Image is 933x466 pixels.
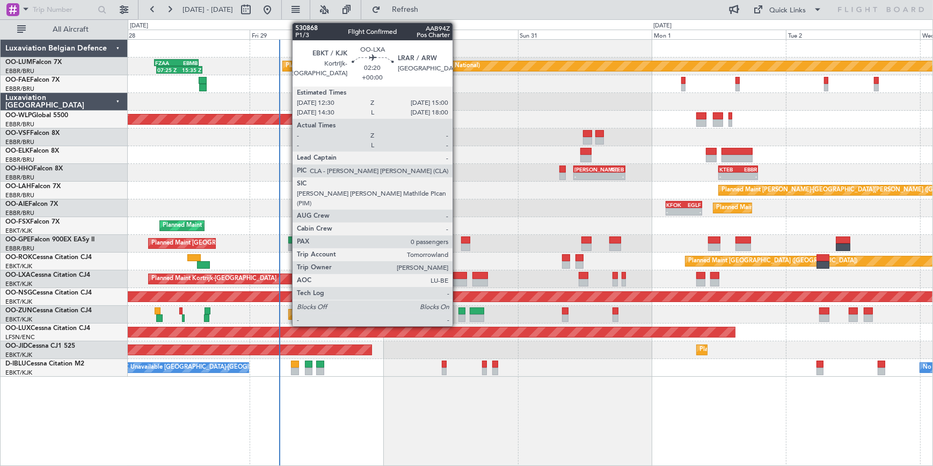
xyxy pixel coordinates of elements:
span: OO-ELK [5,148,30,154]
span: OO-VSF [5,130,30,137]
span: OO-LAH [5,183,31,190]
span: OO-AIE [5,201,28,207]
a: EBKT/KJK [5,316,32,324]
div: Quick Links [770,5,806,16]
div: [DATE] [653,21,672,31]
div: Tue 2 [786,30,920,39]
button: All Aircraft [12,21,116,38]
a: OO-JIDCessna CJ1 525 [5,343,75,349]
div: KTEB [719,166,738,173]
span: Refresh [383,6,428,13]
div: Planned Maint Kortrijk-[GEOGRAPHIC_DATA] [314,253,439,269]
a: OO-FAEFalcon 7X [5,77,60,83]
span: OO-FSX [5,219,30,225]
a: EBKT/KJK [5,227,32,235]
div: KTEB [599,166,624,173]
div: Planned Maint Kortrijk-[GEOGRAPHIC_DATA] [699,342,825,358]
span: OO-NSG [5,290,32,296]
a: OO-LAHFalcon 7X [5,183,61,190]
div: 07:25 Z [157,67,179,73]
span: OO-LUM [5,59,32,66]
a: OO-LXACessna Citation CJ4 [5,272,90,278]
div: Planned Maint Kortrijk-[GEOGRAPHIC_DATA] [291,306,417,322]
a: OO-HHOFalcon 8X [5,166,63,172]
span: All Aircraft [28,26,113,33]
a: EBBR/BRU [5,120,34,128]
a: EBKT/KJK [5,262,32,270]
span: OO-LXA [5,272,31,278]
input: Trip Number [33,2,94,18]
div: Planned Maint [GEOGRAPHIC_DATA] ([GEOGRAPHIC_DATA] National) [151,235,346,252]
a: EBBR/BRU [5,209,34,217]
div: EBMB [176,60,197,66]
span: OO-ZUN [5,307,32,314]
a: OO-ELKFalcon 8X [5,148,59,154]
div: Planned Maint Kortrijk-[GEOGRAPHIC_DATA] [151,271,276,287]
span: OO-JID [5,343,28,349]
div: Planned Maint [GEOGRAPHIC_DATA] ([GEOGRAPHIC_DATA] National) [286,58,480,74]
a: EBKT/KJK [5,298,32,306]
a: EBBR/BRU [5,245,34,253]
div: 15:35 Z [179,67,201,73]
div: Fri 29 [250,30,384,39]
div: - [719,173,738,180]
a: OO-LUMFalcon 7X [5,59,62,66]
div: KFOK [667,202,684,208]
a: OO-ROKCessna Citation CJ4 [5,254,92,261]
span: OO-ROK [5,254,32,261]
a: EBBR/BRU [5,174,34,182]
span: [DATE] - [DATE] [183,5,233,15]
a: OO-AIEFalcon 7X [5,201,58,207]
div: [DATE] [130,21,148,31]
div: Planned Maint [GEOGRAPHIC_DATA] ([GEOGRAPHIC_DATA]) [688,253,857,269]
span: OO-HHO [5,166,33,172]
div: - [738,173,757,180]
button: Quick Links [748,1,828,18]
div: - [684,209,701,215]
div: - [667,209,684,215]
a: LFSN/ENC [5,333,35,341]
button: Refresh [367,1,431,18]
a: OO-FSXFalcon 7X [5,219,60,225]
div: Sat 30 [384,30,518,39]
div: Thu 28 [115,30,250,39]
a: OO-WLPGlobal 5500 [5,112,68,119]
a: EBKT/KJK [5,351,32,359]
a: D-IBLUCessna Citation M2 [5,361,84,367]
a: OO-NSGCessna Citation CJ4 [5,290,92,296]
div: Mon 1 [652,30,786,39]
a: OO-GPEFalcon 900EX EASy II [5,236,94,243]
a: EBBR/BRU [5,156,34,164]
span: OO-WLP [5,112,32,119]
a: EBKT/KJK [5,369,32,377]
div: [PERSON_NAME] [574,166,599,173]
span: D-IBLU [5,361,26,367]
a: EBKT/KJK [5,280,32,288]
div: - [599,173,624,180]
div: Planned Maint [GEOGRAPHIC_DATA] ([GEOGRAPHIC_DATA]) [716,200,885,216]
div: Planned Maint Kortrijk-[GEOGRAPHIC_DATA] [163,218,288,234]
div: A/C Unavailable [GEOGRAPHIC_DATA]-[GEOGRAPHIC_DATA] [118,360,289,376]
div: Sun 31 [518,30,652,39]
a: EBBR/BRU [5,67,34,75]
a: EBBR/BRU [5,191,34,199]
a: OO-LUXCessna Citation CJ4 [5,325,90,332]
span: OO-LUX [5,325,31,332]
div: EGLF [684,202,701,208]
a: EBBR/BRU [5,138,34,146]
div: FZAA [155,60,176,66]
span: OO-FAE [5,77,30,83]
a: OO-VSFFalcon 8X [5,130,60,137]
div: EBBR [738,166,757,173]
a: EBBR/BRU [5,85,34,93]
span: OO-GPE [5,236,31,243]
a: OO-ZUNCessna Citation CJ4 [5,307,92,314]
div: - [574,173,599,180]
